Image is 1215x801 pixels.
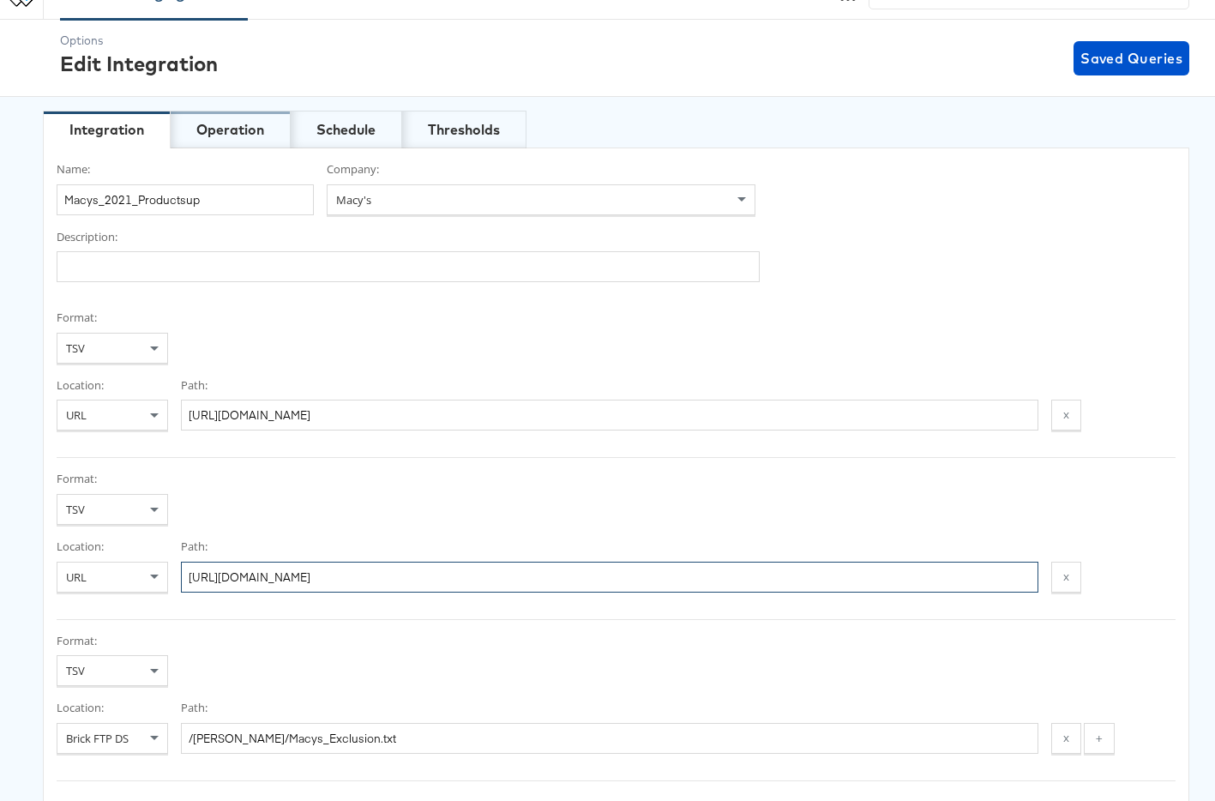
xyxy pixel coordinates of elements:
[66,407,87,423] span: URL
[57,471,168,487] label: Format:
[57,161,314,178] label: Name:
[60,49,218,78] div: Edit Integration
[1051,723,1081,754] button: x
[57,377,168,394] label: Location:
[60,33,218,49] div: Options
[336,192,371,208] span: Macy's
[57,229,760,245] label: Description:
[1051,562,1081,593] button: x
[66,340,85,356] span: TSV
[66,663,85,678] span: TSV
[316,120,376,140] div: Schedule
[181,400,1038,431] input: https://some.url/somefile.ext
[57,539,168,555] label: Location:
[1080,46,1182,70] span: Saved Queries
[69,120,144,140] div: Integration
[181,562,1038,593] input: https://some.url/somefile.ext
[181,723,1038,754] input: ./path/file.ext
[57,700,168,716] label: Location:
[1074,41,1189,75] button: Saved Queries
[66,731,129,746] span: Brick FTP DS
[1051,400,1081,431] button: x
[57,310,168,326] label: Format:
[327,161,755,178] label: Company:
[196,120,264,140] div: Operation
[57,633,168,649] label: Format:
[181,377,1038,394] label: Path:
[181,539,1038,555] label: Path:
[181,700,1038,716] label: Path:
[66,502,85,517] span: TSV
[1084,723,1115,754] button: +
[66,569,87,585] span: URL
[428,120,500,140] div: Thresholds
